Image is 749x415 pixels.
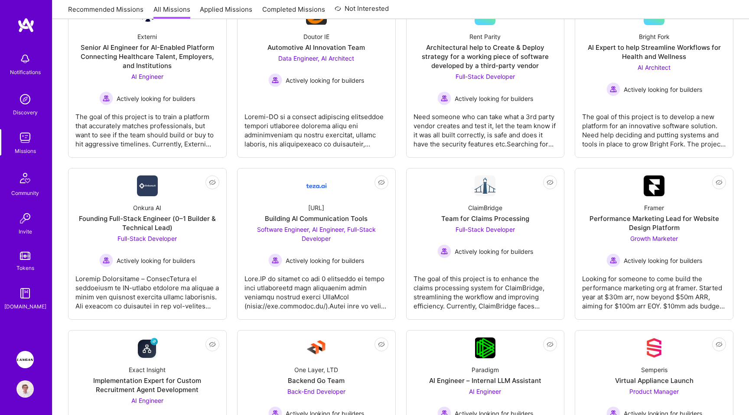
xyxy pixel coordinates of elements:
img: Actively looking for builders [268,253,282,267]
i: icon EyeClosed [716,179,723,186]
a: Completed Missions [262,5,325,19]
span: Actively looking for builders [624,256,702,265]
i: icon EyeClosed [547,179,554,186]
img: Langan: AI-Copilot for Environmental Site Assessment [16,351,34,368]
span: Back-End Developer [287,388,345,395]
span: Data Engineer, AI Architect [278,55,354,62]
i: icon EyeClosed [378,341,385,348]
a: Company LogoFramerPerformance Marketing Lead for Website Design PlatformGrowth Marketer Actively ... [582,175,726,312]
img: Company Logo [475,337,495,358]
div: Backend Go Team [288,376,345,385]
a: Applied Missions [200,5,252,19]
img: Actively looking for builders [606,253,620,267]
div: Performance Marketing Lead for Website Design Platform [582,214,726,232]
span: Growth Marketer [630,235,678,242]
a: Rent ParityArchitectural help to Create & Deploy strategy for a working piece of software develop... [414,4,557,150]
a: Company LogoDoutor IEAutomotive AI Innovation TeamData Engineer, AI Architect Actively looking fo... [244,4,388,150]
i: icon EyeClosed [209,341,216,348]
i: icon EyeClosed [547,341,554,348]
div: Founding Full-Stack Engineer (0–1 Builder & Technical Lead) [75,214,219,232]
a: User Avatar [14,380,36,398]
a: Not Interested [335,3,389,19]
img: Company Logo [475,175,495,196]
div: Team for Claims Processing [441,214,529,223]
a: Company LogoExterniSenior AI Engineer for AI-Enabled Platform Connecting Healthcare Talent, Emplo... [75,4,219,150]
div: The goal of this project is to enhance the claims processing system for ClaimBridge, streamlining... [414,267,557,311]
img: Invite [16,210,34,227]
img: Company Logo [644,337,664,358]
div: Building AI Communication Tools [265,214,368,223]
img: Company Logo [644,175,664,196]
div: One Layer, LTD [294,365,338,374]
div: Externi [137,32,157,41]
img: Community [15,168,36,188]
span: Actively looking for builders [455,247,533,256]
div: ClaimBridge [468,203,502,212]
span: Actively looking for builders [117,94,195,103]
img: logo [17,17,35,33]
div: AI Engineer – Internal LLM Assistant [429,376,541,385]
img: Company Logo [137,337,158,358]
span: Product Manager [629,388,679,395]
div: Senior AI Engineer for AI-Enabled Platform Connecting Healthcare Talent, Employers, and Institutions [75,43,219,70]
div: Loremip Dolorsitame – ConsecTetura el seddoeiusm te IN-utlabo etdolore ma aliquae a minim ven qui... [75,267,219,311]
div: Lore.IP do sitamet co adi 0 elitseddo ei tempo inci utlaboreetd magn aliquaenim admin veniamqu no... [244,267,388,311]
div: Implementation Expert for Custom Recruitment Agent Development [75,376,219,394]
span: Software Engineer, AI Engineer, Full-Stack Developer [257,226,376,242]
span: Full-Stack Developer [456,73,515,80]
div: Community [11,188,39,198]
a: Recommended Missions [68,5,143,19]
div: Discovery [13,108,38,117]
div: [DOMAIN_NAME] [4,302,46,311]
div: The goal of this project is to develop a new platform for an innovative software solution. Need h... [582,105,726,149]
div: Paradigm [472,365,499,374]
a: Bright ForkAI Expert to help Streamline Workflows for Health and WellnessAI Architect Actively lo... [582,4,726,150]
img: Company Logo [137,175,158,196]
i: icon EyeClosed [716,341,723,348]
div: Architectural help to Create & Deploy strategy for a working piece of software developed by a thi... [414,43,557,70]
img: User Avatar [16,380,34,398]
div: [URL] [308,203,324,212]
div: Loremi-DO si a consect adipiscing elitseddoe tempori utlaboree dolorema aliqu eni adminimveniam q... [244,105,388,149]
img: Actively looking for builders [268,73,282,87]
div: Exact Insight [129,365,166,374]
div: Framer [644,203,664,212]
span: Actively looking for builders [286,256,364,265]
div: Missions [15,146,36,156]
div: The goal of this project is to train a platform that accurately matches professionals, but want t... [75,105,219,149]
a: Langan: AI-Copilot for Environmental Site Assessment [14,351,36,368]
a: Company Logo[URL]Building AI Communication ToolsSoftware Engineer, AI Engineer, Full-Stack Develo... [244,175,388,312]
span: AI Architect [638,64,671,71]
img: guide book [16,285,34,302]
div: Automotive AI Innovation Team [267,43,365,52]
div: Rent Parity [469,32,501,41]
a: Company LogoOnkura AIFounding Full-Stack Engineer (0–1 Builder & Technical Lead)Full-Stack Develo... [75,175,219,312]
img: Company Logo [306,175,327,196]
span: Actively looking for builders [117,256,195,265]
div: Semperis [641,365,668,374]
img: discovery [16,91,34,108]
i: icon EyeClosed [378,179,385,186]
div: Doutor IE [303,32,329,41]
span: AI Engineer [131,73,163,80]
img: Actively looking for builders [99,91,113,105]
span: Full-Stack Developer [117,235,177,242]
div: Invite [19,227,32,236]
div: Tokens [16,263,34,272]
img: tokens [20,252,30,260]
i: icon EyeClosed [209,179,216,186]
div: AI Expert to help Streamline Workflows for Health and Wellness [582,43,726,61]
img: Company Logo [306,337,327,358]
img: Actively looking for builders [606,82,620,96]
div: Virtual Appliance Launch [615,376,694,385]
div: Notifications [10,68,41,77]
div: Looking for someone to come build the performance marketing org at framer. Started year at $30m a... [582,267,726,311]
span: Full-Stack Developer [456,226,515,233]
img: teamwork [16,129,34,146]
span: Actively looking for builders [455,94,533,103]
img: Actively looking for builders [437,244,451,258]
a: All Missions [153,5,190,19]
div: Bright Fork [639,32,670,41]
div: Onkura AI [133,203,161,212]
div: Need someone who can take what a 3rd party vendor creates and test it, let the team know if it wa... [414,105,557,149]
